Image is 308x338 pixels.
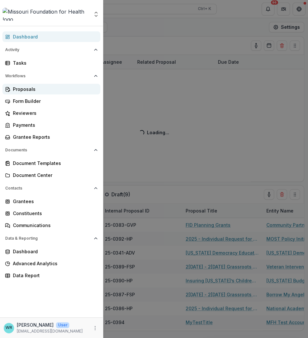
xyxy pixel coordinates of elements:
[13,260,95,267] div: Advanced Analytics
[3,270,100,281] a: Data Report
[5,74,91,78] span: Workflows
[13,110,95,116] div: Reviewers
[13,160,95,167] div: Document Templates
[5,186,91,191] span: Contacts
[3,45,100,55] button: Open Activity
[3,84,100,94] a: Proposals
[17,322,54,328] p: [PERSON_NAME]
[3,220,100,231] a: Communications
[3,120,100,130] a: Payments
[13,86,95,93] div: Proposals
[3,170,100,180] a: Document Center
[91,324,99,332] button: More
[5,326,12,330] div: Wendy Rohrbach
[5,48,91,52] span: Activity
[3,132,100,142] a: Grantee Reports
[5,148,91,152] span: Documents
[13,60,95,66] div: Tasks
[13,222,95,229] div: Communications
[13,33,95,40] div: Dashboard
[3,258,100,269] a: Advanced Analytics
[3,208,100,219] a: Constituents
[3,196,100,207] a: Grantees
[3,31,100,42] a: Dashboard
[3,58,100,68] a: Tasks
[13,248,95,255] div: Dashboard
[13,198,95,205] div: Grantees
[17,328,83,334] p: [EMAIL_ADDRESS][DOMAIN_NAME]
[13,122,95,128] div: Payments
[92,8,101,21] button: Open entity switcher
[3,8,89,21] img: Missouri Foundation for Health logo
[5,236,91,241] span: Data & Reporting
[3,233,100,244] button: Open Data & Reporting
[3,71,100,81] button: Open Workflows
[3,158,100,169] a: Document Templates
[56,322,69,328] p: User
[3,145,100,155] button: Open Documents
[3,96,100,106] a: Form Builder
[13,172,95,179] div: Document Center
[3,108,100,118] a: Reviewers
[13,98,95,104] div: Form Builder
[13,134,95,140] div: Grantee Reports
[13,272,95,279] div: Data Report
[13,210,95,217] div: Constituents
[3,246,100,257] a: Dashboard
[3,183,100,193] button: Open Contacts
